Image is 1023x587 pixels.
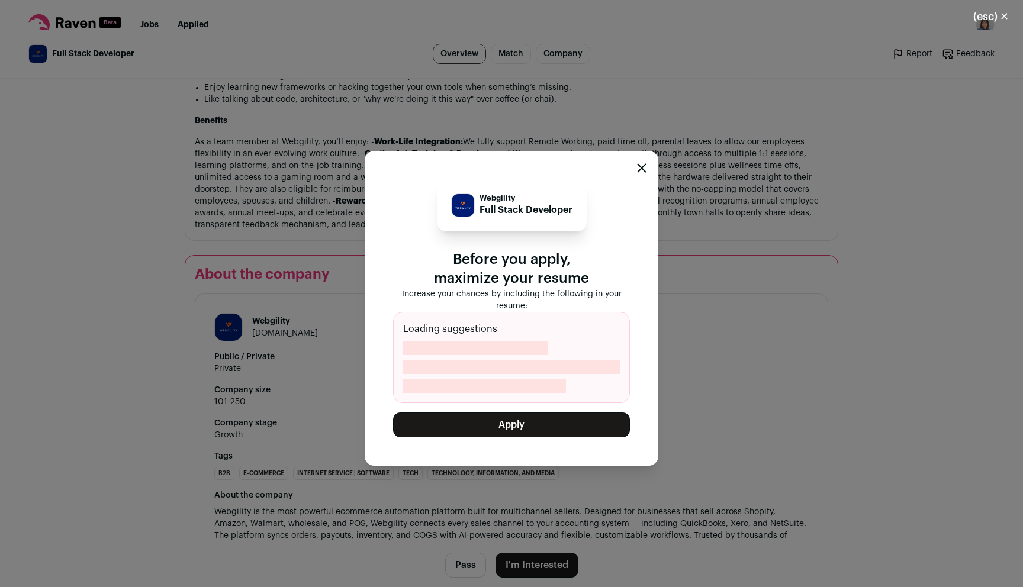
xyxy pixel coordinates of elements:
[393,288,630,312] p: Increase your chances by including the following in your resume:
[393,250,630,288] p: Before you apply, maximize your resume
[452,194,474,217] img: 3f9f1c0239e360174bfb787963c8d02cc221d217910126a5ac85ae66224ff139
[393,412,630,437] button: Apply
[959,4,1023,30] button: Close modal
[393,312,630,403] div: Loading suggestions
[480,193,572,203] p: Webgility
[637,163,646,173] button: Close modal
[480,203,572,217] p: Full Stack Developer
